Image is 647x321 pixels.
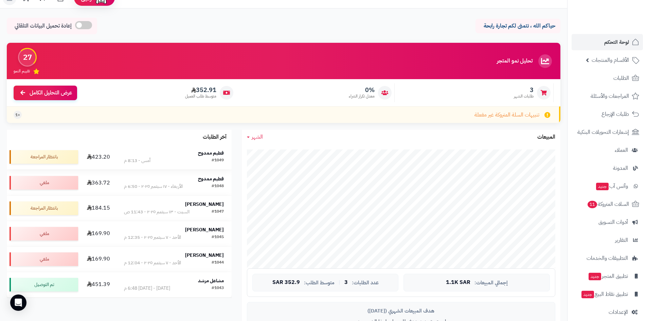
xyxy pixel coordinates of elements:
div: ملغي [10,252,78,266]
span: 1.1K SAR [446,280,470,286]
span: متوسط طلب العميل [185,93,216,99]
a: الشهر [247,133,263,141]
div: بانتظار المراجعة [10,201,78,215]
h3: تحليل نمو المتجر [497,58,533,64]
a: أدوات التسويق [572,214,643,230]
span: جديد [581,291,594,298]
span: إشعارات التحويلات البنكية [577,127,629,137]
span: 11 [588,201,597,208]
a: تطبيق المتجرجديد [572,268,643,284]
span: جديد [589,273,601,280]
div: #1045 [212,234,224,241]
a: عرض التحليل الكامل [14,86,77,100]
span: الإعدادات [609,307,628,317]
div: #1043 [212,285,224,292]
a: إشعارات التحويلات البنكية [572,124,643,140]
a: الطلبات [572,70,643,86]
div: #1049 [212,157,224,164]
span: تطبيق نقاط البيع [581,289,628,299]
span: الأقسام والمنتجات [592,55,629,65]
td: 423.20 [81,144,116,170]
span: تطبيق المتجر [588,271,628,281]
span: طلبات الشهر [514,93,534,99]
span: الشهر [252,133,263,141]
span: أدوات التسويق [598,217,628,227]
a: تطبيق نقاط البيعجديد [572,286,643,302]
span: إعادة تحميل البيانات التلقائي [15,22,72,30]
strong: مشاعل مرشد [198,277,224,284]
span: 0% [349,86,375,94]
div: تم التوصيل [10,278,78,291]
div: #1044 [212,260,224,266]
div: #1048 [212,183,224,190]
h3: آخر الطلبات [203,134,227,140]
span: معدل تكرار الشراء [349,93,375,99]
a: طلبات الإرجاع [572,106,643,122]
td: 169.90 [81,247,116,272]
span: 3 [514,86,534,94]
div: ملغي [10,176,78,190]
div: الأحد - ٧ سبتمبر ٢٠٢٥ - 12:35 م [124,234,181,241]
div: Open Intercom Messenger [10,295,26,311]
div: السبت - ١٣ سبتمبر ٢٠٢٥ - 11:43 ص [124,209,190,215]
span: المدونة [613,163,628,173]
span: العملاء [615,145,628,155]
span: تقييم النمو [14,68,30,74]
div: الأربعاء - ١٧ سبتمبر ٢٠٢٥ - 6:50 م [124,183,183,190]
a: التطبيقات والخدمات [572,250,643,266]
span: | [339,280,340,285]
div: أمس - 8:13 م [124,157,150,164]
strong: [PERSON_NAME] [185,252,224,259]
td: 363.72 [81,170,116,195]
a: المدونة [572,160,643,176]
span: 3 [344,280,348,286]
div: ملغي [10,227,78,240]
div: هدف المبيعات الشهري ([DATE]) [252,307,550,315]
span: المراجعات والأسئلة [591,91,629,101]
a: وآتس آبجديد [572,178,643,194]
div: [DATE] - [DATE] 6:48 م [124,285,170,292]
span: وآتس آب [595,181,628,191]
strong: [PERSON_NAME] [185,201,224,208]
span: عدد الطلبات: [352,280,379,286]
strong: فطيم ممدوح [198,175,224,182]
span: 352.9 SAR [272,280,300,286]
span: جديد [596,183,609,190]
span: متوسط الطلب: [304,280,335,286]
span: تنبيهات السلة المتروكة غير مفعلة [474,111,539,119]
td: 184.15 [81,196,116,221]
span: 352.91 [185,86,216,94]
div: بانتظار المراجعة [10,150,78,164]
span: التقارير [615,235,628,245]
p: حياكم الله ، نتمنى لكم تجارة رابحة [481,22,555,30]
a: الإعدادات [572,304,643,320]
span: إجمالي المبيعات: [474,280,508,286]
h3: المبيعات [537,134,555,140]
a: لوحة التحكم [572,34,643,50]
a: المراجعات والأسئلة [572,88,643,104]
span: التطبيقات والخدمات [587,253,628,263]
a: السلات المتروكة11 [572,196,643,212]
span: الطلبات [613,73,629,83]
td: 169.90 [81,221,116,246]
span: +1 [15,112,20,118]
span: لوحة التحكم [604,37,629,47]
span: طلبات الإرجاع [601,109,629,119]
a: العملاء [572,142,643,158]
span: عرض التحليل الكامل [30,89,72,97]
td: 451.39 [81,272,116,297]
span: السلات المتروكة [587,199,629,209]
a: التقارير [572,232,643,248]
div: #1047 [212,209,224,215]
strong: فطيم ممدوح [198,149,224,157]
div: الأحد - ٧ سبتمبر ٢٠٢٥ - 12:04 م [124,260,181,266]
strong: [PERSON_NAME] [185,226,224,233]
